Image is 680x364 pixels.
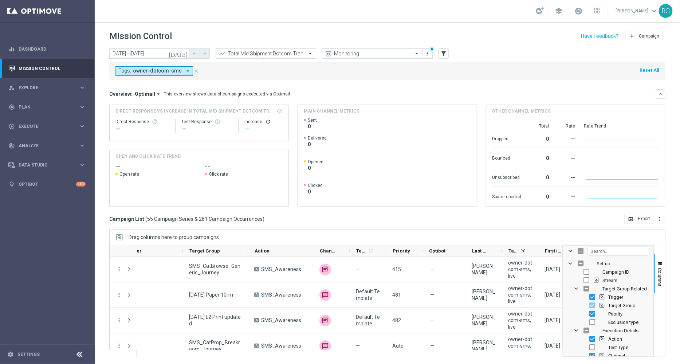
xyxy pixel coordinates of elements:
div: Spam reported [492,190,521,202]
span: Target Group Related [602,286,647,291]
span: 9.22.25 Paper 10rm [189,291,233,298]
div: Target Group Column [563,301,654,310]
span: Auto [392,343,404,349]
span: Priority [608,311,622,317]
span: Plan [19,105,79,109]
span: Target Group [189,248,220,254]
i: trending_up [219,50,226,57]
span: Action [255,248,270,254]
span: Click rate [209,171,228,177]
div: Digital SMS marketing [319,340,331,352]
span: Channel [608,353,625,359]
div: -- [558,171,575,183]
button: person_search Explore keyboard_arrow_right [8,85,86,91]
span: Tags: [118,68,131,74]
a: Mission Control [19,59,86,78]
div: Stream Column [563,276,654,285]
button: gps_fixed Plan keyboard_arrow_right [8,104,86,110]
span: 0 [308,188,323,195]
span: Explore [19,86,79,90]
div: 0 [530,152,549,163]
a: Optibot [19,175,76,194]
div: 0 [530,132,549,144]
span: First in Range [545,248,562,254]
div: Action Column [563,335,654,343]
div: track_changes Analyze keyboard_arrow_right [8,143,86,149]
span: Optimail [135,91,155,97]
i: lightbulb [8,181,15,188]
div: Row Groups [129,234,219,240]
div: Attentive SMS [319,315,331,326]
span: SMS_Awareness [261,291,301,298]
button: close [193,67,200,75]
span: A [254,344,259,348]
div: Execution Details Column Group [563,326,654,335]
button: more_vert [116,291,122,298]
i: keyboard_arrow_right [79,142,86,149]
ng-select: Monitoring [322,48,422,59]
button: Data Studio keyboard_arrow_right [8,162,86,168]
i: arrow_back [192,51,197,56]
button: more_vert [653,214,665,224]
button: lightbulb Optibot +10 [8,181,86,187]
span: Opened [308,159,323,165]
h2: -- [115,163,193,171]
i: preview [325,50,332,57]
multiple-options-button: Export to CSV [625,216,665,222]
span: ( [145,216,147,222]
span: Stream [602,278,617,283]
button: open_in_browser Export [625,214,653,224]
button: keyboard_arrow_down [656,89,665,99]
span: Drag columns here to group campaigns [129,234,219,240]
span: Calculate column [367,247,374,255]
div: Campaign ID Column [563,268,654,276]
span: 482 [392,317,401,323]
div: Test Type Column [563,343,654,352]
i: keyboard_arrow_right [79,161,86,168]
a: Settings [17,352,40,357]
a: Dashboard [19,39,86,59]
div: Mission Control [8,59,86,78]
span: school [555,7,563,15]
input: Have Feedback? [581,34,618,39]
button: more_vert [116,317,122,324]
div: -- [558,152,575,163]
div: There are unsaved changes [429,47,435,52]
span: Default Template [356,314,380,327]
div: -- [181,125,232,133]
button: Tags: owner-dotcom-sms arrow_drop_down [115,66,193,76]
div: Exclusion type Column [563,318,654,326]
span: owner-dotcom-sms, live [508,310,532,330]
span: A [254,267,259,271]
div: Channel Column [563,352,654,360]
h4: OPEN AND CLICK RATE TREND [115,153,181,160]
div: equalizer Dashboard [8,46,86,52]
span: — [430,317,434,324]
button: play_circle_outline Execute keyboard_arrow_right [8,124,86,129]
i: filter_alt [440,50,447,57]
img: Attentive SMS [319,289,331,301]
span: Columns [657,268,663,286]
div: Test Response [181,119,232,125]
div: Trigger Column [563,293,654,301]
button: arrow_forward [200,48,210,59]
div: Plan [8,104,79,110]
button: more_vert [116,266,122,273]
span: Campaign [639,34,659,39]
button: more_vert [116,343,122,349]
span: — [356,343,360,349]
div: Digital SMS marketing [319,264,331,275]
i: arrow_drop_down [155,91,162,97]
i: add [629,33,635,39]
h3: Overview: [109,91,133,97]
span: SMS_CatProp_Breakroom_Journey [189,339,242,352]
button: [DATE] [168,48,189,59]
